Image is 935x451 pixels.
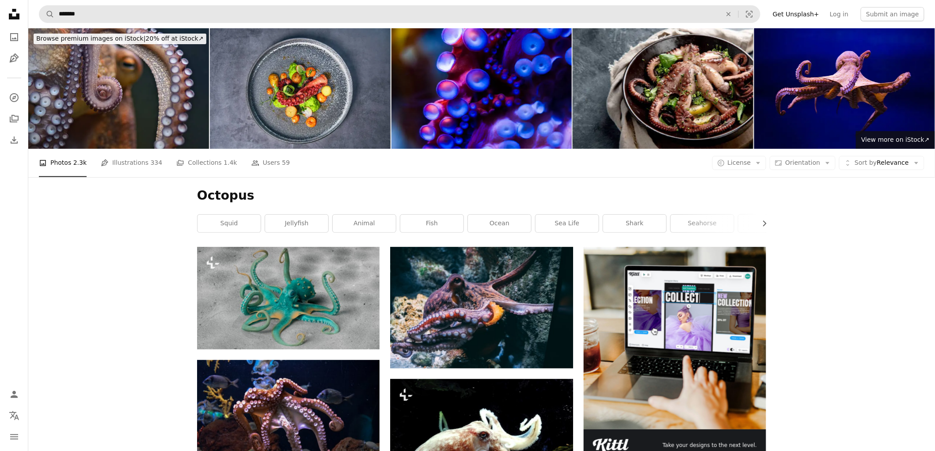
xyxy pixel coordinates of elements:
a: fish [400,215,464,232]
span: Browse premium images on iStock | [36,35,145,42]
a: a close up of an octopus on the ground [390,435,573,443]
span: Sort by [855,159,877,166]
button: Sort byRelevance [839,156,924,170]
button: Search Unsplash [39,6,54,23]
span: 59 [282,158,290,167]
img: Common Octopus (Octopus vulgaris) [754,28,935,149]
a: ocean [468,215,531,232]
img: Octopus Tentacles with Suction Cups Detail Through Glass [391,28,572,149]
a: Collections 1.4k [176,149,237,177]
button: Submit an image [861,7,924,21]
button: Visual search [739,6,760,23]
span: License [728,159,751,166]
a: Log in / Sign up [5,386,23,403]
a: An octopus is laying on the sand [197,294,380,302]
span: 1.4k [224,158,237,167]
a: Download History [5,131,23,149]
a: Home — Unsplash [5,5,23,25]
img: octopus [28,28,209,149]
a: Users 59 [251,149,290,177]
a: animal [333,215,396,232]
button: scroll list to the right [756,215,766,232]
a: seahorse [671,215,734,232]
a: squid [198,215,261,232]
a: Explore [5,89,23,106]
img: An octopus is laying on the sand [197,247,380,349]
a: shark [603,215,666,232]
h1: Octopus [197,188,766,204]
a: View more on iStock↗ [856,131,935,149]
button: Clear [719,6,738,23]
button: Orientation [770,156,836,170]
span: 334 [151,158,163,167]
a: Log in [825,7,854,21]
button: License [712,156,767,170]
a: brown and black dragon in water [390,303,573,311]
button: Menu [5,428,23,446]
a: Illustrations [5,49,23,67]
a: Photos [5,28,23,46]
form: Find visuals sitewide [39,5,760,23]
span: Orientation [785,159,820,166]
a: Browse premium images on iStock|20% off at iStock↗ [28,28,212,49]
a: sea life [536,215,599,232]
span: 20% off at iStock ↗ [36,35,204,42]
a: Get Unsplash+ [768,7,825,21]
a: Illustrations 334 [101,149,162,177]
img: brown and black dragon in water [390,247,573,368]
img: plate with fresh seafood on the table [210,28,391,149]
a: jellyfish [265,215,328,232]
img: octopus [573,28,753,149]
a: Collections [5,110,23,128]
img: file-1719664959749-d56c4ff96871image [584,247,766,429]
span: Take your designs to the next level. [663,442,757,449]
a: starfish [738,215,802,232]
span: View more on iStock ↗ [861,136,930,143]
span: Relevance [855,159,909,167]
button: Language [5,407,23,424]
a: brown octopus [197,417,380,424]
